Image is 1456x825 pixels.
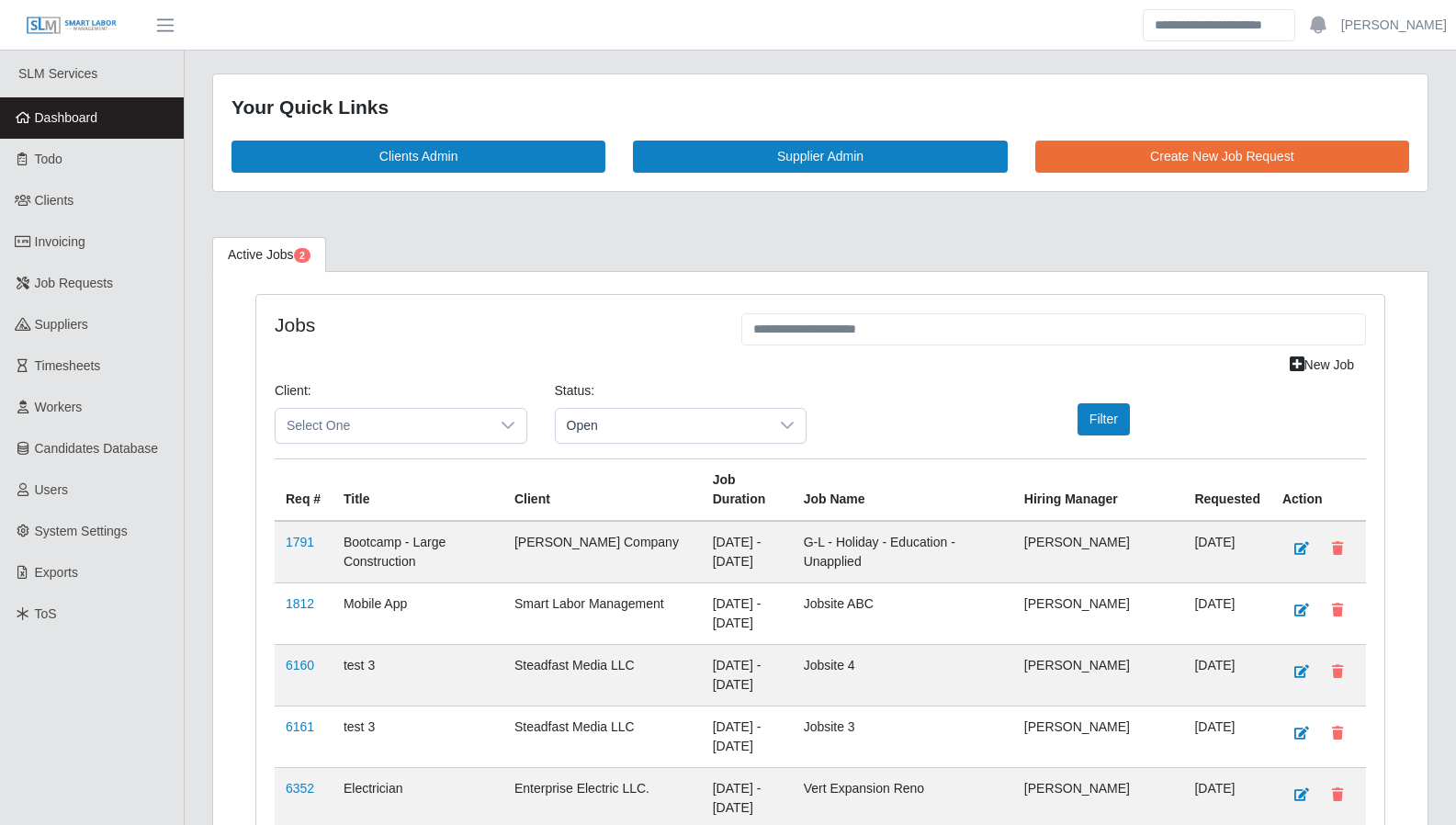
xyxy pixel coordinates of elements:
[35,606,57,621] span: ToS
[702,582,793,644] td: [DATE] - [DATE]
[231,93,1409,122] div: Your Quick Links
[633,141,1007,173] a: Supplier Admin
[1143,9,1295,41] input: Search
[1183,521,1271,583] td: [DATE]
[1183,706,1271,767] td: [DATE]
[503,458,702,521] th: Client
[275,381,311,401] label: Client:
[793,521,1013,583] td: G-L - Holiday - Education - Unapplied
[702,458,793,521] th: Job Duration
[35,482,69,497] span: Users
[1278,349,1366,381] a: New Job
[1183,582,1271,644] td: [DATE]
[275,458,333,521] th: Req #
[286,781,314,796] a: 6352
[35,110,98,125] span: Dashboard
[333,644,503,706] td: test 3
[212,237,326,273] a: Active Jobs
[18,66,97,81] span: SLM Services
[35,358,101,373] span: Timesheets
[555,381,595,401] label: Status:
[1013,644,1184,706] td: [PERSON_NAME]
[793,706,1013,767] td: Jobsite 3
[294,248,310,263] span: Pending Jobs
[793,644,1013,706] td: Jobsite 4
[26,16,118,36] img: SLM Logo
[503,644,702,706] td: Steadfast Media LLC
[35,276,114,290] span: Job Requests
[702,521,793,583] td: [DATE] - [DATE]
[1078,403,1130,435] button: Filter
[1013,706,1184,767] td: [PERSON_NAME]
[35,524,128,538] span: System Settings
[35,565,78,580] span: Exports
[286,535,314,549] a: 1791
[702,706,793,767] td: [DATE] - [DATE]
[35,193,74,208] span: Clients
[275,313,714,336] h4: Jobs
[1035,141,1409,173] a: Create New Job Request
[286,719,314,734] a: 6161
[702,644,793,706] td: [DATE] - [DATE]
[1271,458,1366,521] th: Action
[35,317,88,332] span: Suppliers
[286,658,314,672] a: 6160
[276,409,490,443] span: Select One
[1183,644,1271,706] td: [DATE]
[503,521,702,583] td: [PERSON_NAME] Company
[1013,582,1184,644] td: [PERSON_NAME]
[333,582,503,644] td: Mobile App
[1183,458,1271,521] th: Requested
[1013,458,1184,521] th: Hiring Manager
[1341,16,1447,35] a: [PERSON_NAME]
[35,400,83,414] span: Workers
[503,706,702,767] td: Steadfast Media LLC
[286,596,314,611] a: 1812
[35,441,159,456] span: Candidates Database
[333,458,503,521] th: Title
[1013,521,1184,583] td: [PERSON_NAME]
[35,152,62,166] span: Todo
[793,582,1013,644] td: Jobsite ABC
[231,141,605,173] a: Clients Admin
[333,521,503,583] td: Bootcamp - Large Construction
[556,409,770,443] span: Open
[333,706,503,767] td: test 3
[35,234,85,249] span: Invoicing
[793,458,1013,521] th: Job Name
[503,582,702,644] td: Smart Labor Management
